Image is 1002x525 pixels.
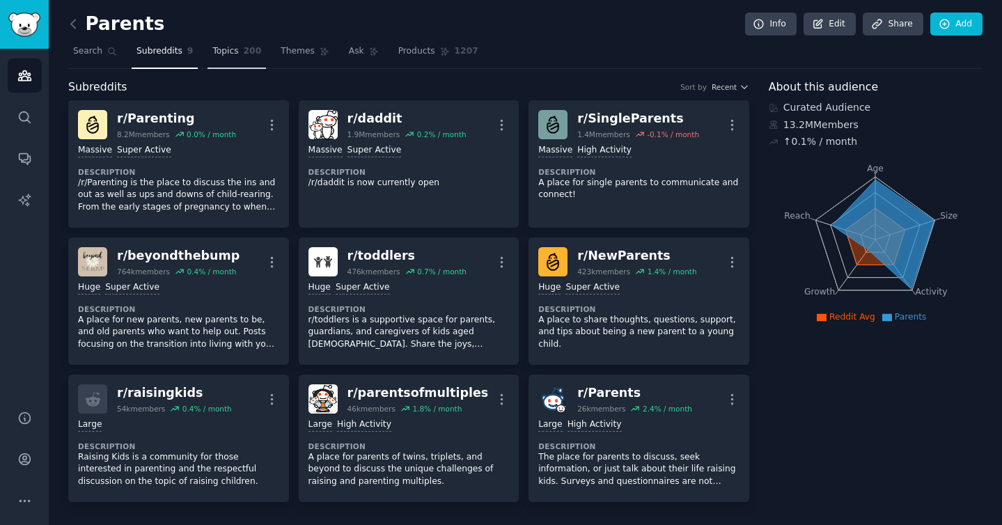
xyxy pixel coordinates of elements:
span: 200 [244,45,262,58]
p: The place for parents to discuss, seek information, or just talk about their life raising kids. S... [538,451,739,488]
div: 54k members [117,404,165,414]
img: daddit [308,110,338,139]
a: NewParentsr/NewParents423kmembers1.4% / monthHugeSuper ActiveDescriptionA place to share thoughts... [529,237,749,365]
tspan: Age [867,164,884,173]
tspan: Reach [784,210,811,220]
div: r/ Parenting [117,110,236,127]
dt: Description [308,304,510,314]
a: SingleParentsr/SingleParents1.4Mmembers-0.1% / monthMassiveHigh ActivityDescriptionA place for si... [529,100,749,228]
dt: Description [78,304,279,314]
span: 1207 [455,45,478,58]
div: r/ Parents [577,384,692,402]
span: Ask [349,45,364,58]
div: Huge [538,281,561,295]
dt: Description [308,167,510,177]
a: Parentsr/Parents26kmembers2.4% / monthLargeHigh ActivityDescriptionThe place for parents to discu... [529,375,749,502]
p: r/toddlers is a supportive space for parents, guardians, and caregivers of kids aged [DEMOGRAPHIC... [308,314,510,351]
div: 46k members [347,404,396,414]
span: Recent [712,82,737,92]
div: 764k members [117,267,170,276]
div: Super Active [105,281,159,295]
div: High Activity [337,418,391,432]
div: High Activity [567,418,622,432]
a: beyondthebumpr/beyondthebump764kmembers0.4% / monthHugeSuper ActiveDescriptionA place for new par... [68,237,289,365]
img: beyondthebump [78,247,107,276]
a: Info [745,13,797,36]
img: NewParents [538,247,567,276]
div: 1.9M members [347,130,400,139]
span: Products [398,45,435,58]
div: Massive [538,144,572,157]
dt: Description [538,304,739,314]
div: r/ raisingkids [117,384,232,402]
div: Super Active [565,281,620,295]
div: Super Active [347,144,402,157]
div: r/ beyondthebump [117,247,240,265]
div: r/ SingleParents [577,110,699,127]
div: Massive [308,144,343,157]
div: 0.4 % / month [187,267,236,276]
a: Ask [344,40,384,69]
div: 1.4 % / month [648,267,697,276]
div: 0.0 % / month [187,130,236,139]
img: SingleParents [538,110,567,139]
div: 8.2M members [117,130,170,139]
div: 0.7 % / month [417,267,467,276]
span: 9 [187,45,194,58]
a: dadditr/daddit1.9Mmembers0.2% / monthMassiveSuper ActiveDescription/r/daddit is now currently open [299,100,519,228]
p: A place for single parents to communicate and connect! [538,177,739,201]
tspan: Activity [915,287,947,297]
div: Huge [308,281,331,295]
p: A place for parents of twins, triplets, and beyond to discuss the unique challenges of raising an... [308,451,510,488]
a: toddlersr/toddlers476kmembers0.7% / monthHugeSuper ActiveDescriptionr/toddlers is a supportive sp... [299,237,519,365]
dt: Description [78,167,279,177]
div: Large [538,418,562,432]
p: A place to share thoughts, questions, support, and tips about being a new parent to a young child. [538,314,739,351]
div: 13.2M Members [769,118,983,132]
a: Subreddits9 [132,40,198,69]
a: parentsofmultiplesr/parentsofmultiples46kmembers1.8% / monthLargeHigh ActivityDescriptionA place ... [299,375,519,502]
a: Add [930,13,983,36]
span: Subreddits [68,79,127,96]
p: Raising Kids is a community for those interested in parenting and the respectful discussion on th... [78,451,279,488]
div: Super Active [336,281,390,295]
div: 1.4M members [577,130,630,139]
div: Massive [78,144,112,157]
p: /r/daddit is now currently open [308,177,510,189]
span: Parents [895,312,927,322]
span: Subreddits [136,45,182,58]
div: 476k members [347,267,400,276]
a: Search [68,40,122,69]
a: r/raisingkids54kmembers0.4% / monthLargeDescriptionRaising Kids is a community for those interest... [68,375,289,502]
p: A place for new parents, new parents to be, and old parents who want to help out. Posts focusing ... [78,314,279,351]
div: Super Active [117,144,171,157]
div: -0.1 % / month [647,130,699,139]
div: r/ NewParents [577,247,696,265]
div: r/ toddlers [347,247,467,265]
div: 26k members [577,404,625,414]
div: 0.2 % / month [417,130,467,139]
img: toddlers [308,247,338,276]
a: Themes [276,40,334,69]
div: Large [78,418,102,432]
span: Themes [281,45,315,58]
a: Share [863,13,923,36]
span: About this audience [769,79,878,96]
a: Topics200 [208,40,266,69]
div: Curated Audience [769,100,983,115]
tspan: Growth [804,287,835,297]
span: Reddit Avg [829,312,875,322]
dt: Description [308,441,510,451]
div: r/ parentsofmultiples [347,384,489,402]
h2: Parents [68,13,164,36]
dt: Description [78,441,279,451]
dt: Description [538,167,739,177]
img: Parents [538,384,567,414]
span: Search [73,45,102,58]
div: ↑ 0.1 % / month [783,134,857,149]
div: Huge [78,281,100,295]
span: Topics [212,45,238,58]
button: Recent [712,82,749,92]
div: r/ daddit [347,110,467,127]
tspan: Size [940,210,957,220]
